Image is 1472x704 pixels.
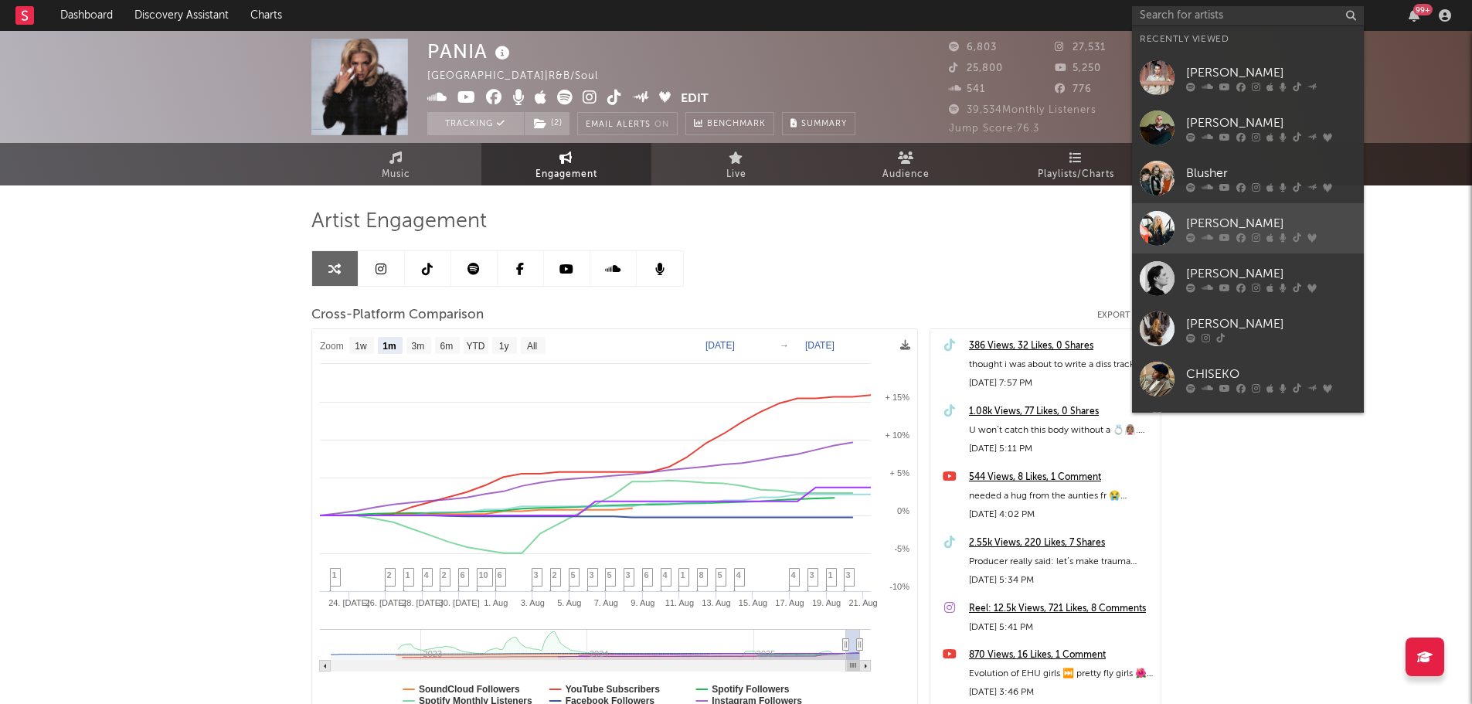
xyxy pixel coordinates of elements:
text: 1y [498,341,508,352]
a: 386 Views, 32 Likes, 0 Shares [969,337,1153,355]
span: Benchmark [707,115,766,134]
div: [PERSON_NAME] [1186,214,1356,233]
span: Live [726,165,746,184]
a: [PERSON_NAME] [1132,203,1364,253]
a: Blusher [1132,153,1364,203]
span: 4 [663,570,668,580]
div: PANIA [427,39,514,64]
text: 7. Aug [593,598,617,607]
div: 99 + [1413,4,1433,15]
div: Evolution of EHU girls ⏭️ pretty fly girls 🌺 #newmusic #kolohekai #ehugirl #polynesian #islandgirl [969,665,1153,683]
div: [PERSON_NAME] [1186,264,1356,283]
text: 1m [382,341,396,352]
text: [DATE] [805,340,835,351]
text: 1. Aug [484,598,508,607]
span: 27,531 [1055,43,1106,53]
text: 21. Aug [848,598,877,607]
text: 11. Aug [665,598,693,607]
div: needed a hug from the aunties fr 😭#newmusic #polynesian #maori #newzealand #pityparty #aotearoa [969,487,1153,505]
button: Email AlertsOn [577,112,678,135]
span: 3 [810,570,814,580]
span: Audience [882,165,930,184]
a: 2.55k Views, 220 Likes, 7 Shares [969,534,1153,553]
text: -10% [889,582,909,591]
a: [PERSON_NAME] [1132,103,1364,153]
span: 6 [461,570,465,580]
span: 2 [552,570,557,580]
div: Blusher [1186,164,1356,182]
a: Playlists/Charts [991,143,1161,185]
div: [DATE] 5:11 PM [969,440,1153,458]
span: Engagement [535,165,597,184]
div: [PERSON_NAME] [1186,315,1356,333]
span: 1 [681,570,685,580]
span: 4 [424,570,429,580]
span: 1 [406,570,410,580]
text: 9. Aug [631,598,654,607]
text: YouTube Subscribers [565,684,660,695]
span: ( 2 ) [524,112,570,135]
a: Benchmark [685,112,774,135]
span: 1 [828,570,833,580]
text: 24. [DATE] [328,598,369,607]
a: [PERSON_NAME] [1132,304,1364,354]
text: 19. Aug [811,598,840,607]
span: 2 [442,570,447,580]
text: 13. Aug [702,598,730,607]
a: 544 Views, 8 Likes, 1 Comment [969,468,1153,487]
div: [DATE] 4:02 PM [969,505,1153,524]
text: 6m [440,341,453,352]
a: [PERSON_NAME] [1132,53,1364,103]
text: 26. [DATE] [365,598,406,607]
text: [DATE] [705,340,735,351]
text: 1w [355,341,367,352]
button: Export CSV [1097,311,1161,320]
text: 17. Aug [775,598,804,607]
text: Zoom [320,341,344,352]
div: [GEOGRAPHIC_DATA] | R&B/Soul [427,67,616,86]
a: 1.08k Views, 77 Likes, 0 Shares [969,403,1153,421]
span: 8 [699,570,704,580]
a: CHISEKO [1132,354,1364,404]
div: CHISEKO [1186,365,1356,383]
text: 28. [DATE] [402,598,443,607]
span: 5,250 [1055,63,1101,73]
span: 541 [949,84,985,94]
button: Tracking [427,112,524,135]
text: 30. [DATE] [438,598,479,607]
text: YTD [466,341,484,352]
div: [PERSON_NAME] [1186,114,1356,132]
text: + 10% [885,430,909,440]
input: Search for artists [1132,6,1364,26]
text: -5% [894,544,909,553]
span: Music [382,165,410,184]
span: Playlists/Charts [1038,165,1114,184]
text: SoundCloud Followers [419,684,520,695]
a: Engagement [481,143,651,185]
button: 99+ [1409,9,1419,22]
button: Summary [782,112,855,135]
div: [DATE] 5:34 PM [969,571,1153,590]
span: Summary [801,120,847,128]
a: Live [651,143,821,185]
span: 5 [718,570,722,580]
button: (2) [525,112,569,135]
a: 870 Views, 16 Likes, 1 Comment [969,646,1153,665]
a: Reel: 12.5k Views, 721 Likes, 8 Comments [969,600,1153,618]
span: 5 [571,570,576,580]
text: 3m [411,341,424,352]
span: 776 [1055,84,1092,94]
span: 6,803 [949,43,997,53]
div: thought i was about to write a diss track… ended up writing the softest song ever 🤡💔 Coming 2 Ter... [969,355,1153,374]
span: 25,800 [949,63,1003,73]
text: + 5% [889,468,909,478]
em: On [654,121,669,129]
text: 0% [897,506,909,515]
span: 1 [332,570,337,580]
